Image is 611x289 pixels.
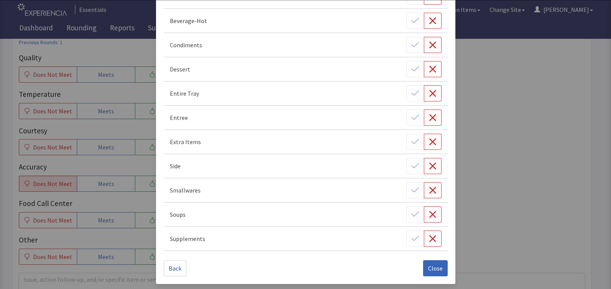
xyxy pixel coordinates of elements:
[170,210,186,219] p: Soups
[423,260,448,276] button: Close
[170,65,190,74] p: Dessert
[170,137,201,146] p: Extra Items
[170,161,181,171] p: Side
[169,264,181,273] span: Back
[164,260,186,276] button: Back
[170,89,199,98] p: Entire Tray
[170,186,201,195] p: Smallwares
[170,40,202,50] p: Condiments
[170,113,188,122] p: Entree
[170,16,207,25] p: Beverage-Hot
[428,264,443,273] span: Close
[170,234,205,243] p: Supplements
